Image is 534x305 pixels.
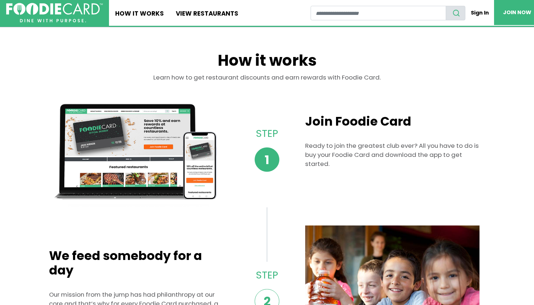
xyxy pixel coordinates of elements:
h1: How it works [49,52,485,73]
a: Sign In [465,6,494,20]
p: Ready to join the greatest club ever? All you have to do is buy your Foodie Card and download the... [305,141,480,169]
div: Learn how to get restaurant discounts and earn rewards with Foodie Card. [49,73,485,91]
input: restaurant search [311,6,446,20]
img: FoodieCard; Eat, Drink, Save, Donate [6,3,103,23]
p: Step [246,268,287,283]
h2: We feed somebody for a day [49,249,223,278]
p: Step [246,126,287,141]
button: search [446,6,465,20]
span: 1 [255,147,279,172]
h2: Join Foodie Card [305,114,480,129]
